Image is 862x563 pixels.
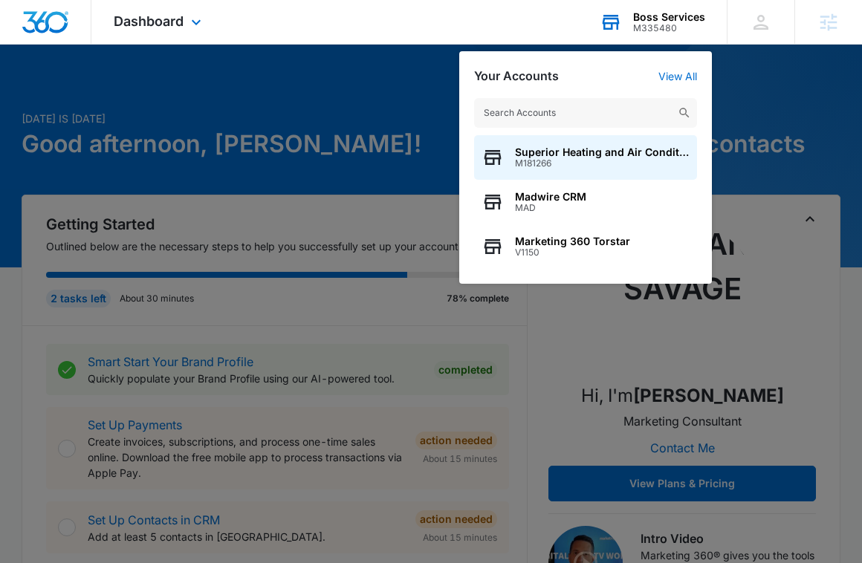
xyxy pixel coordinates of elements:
a: View All [658,70,697,82]
button: Marketing 360 TorstarV1150 [474,224,697,269]
h2: Your Accounts [474,69,559,83]
span: Madwire CRM [515,191,586,203]
button: Madwire CRMMAD [474,180,697,224]
input: Search Accounts [474,98,697,128]
div: account id [633,23,705,33]
span: Marketing 360 Torstar [515,235,630,247]
button: Superior Heating and Air ConditioningM181266 [474,135,697,180]
div: account name [633,11,705,23]
span: Superior Heating and Air Conditioning [515,146,690,158]
span: M181266 [515,158,690,169]
span: V1150 [515,247,630,258]
span: Dashboard [114,13,184,29]
span: MAD [515,203,586,213]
